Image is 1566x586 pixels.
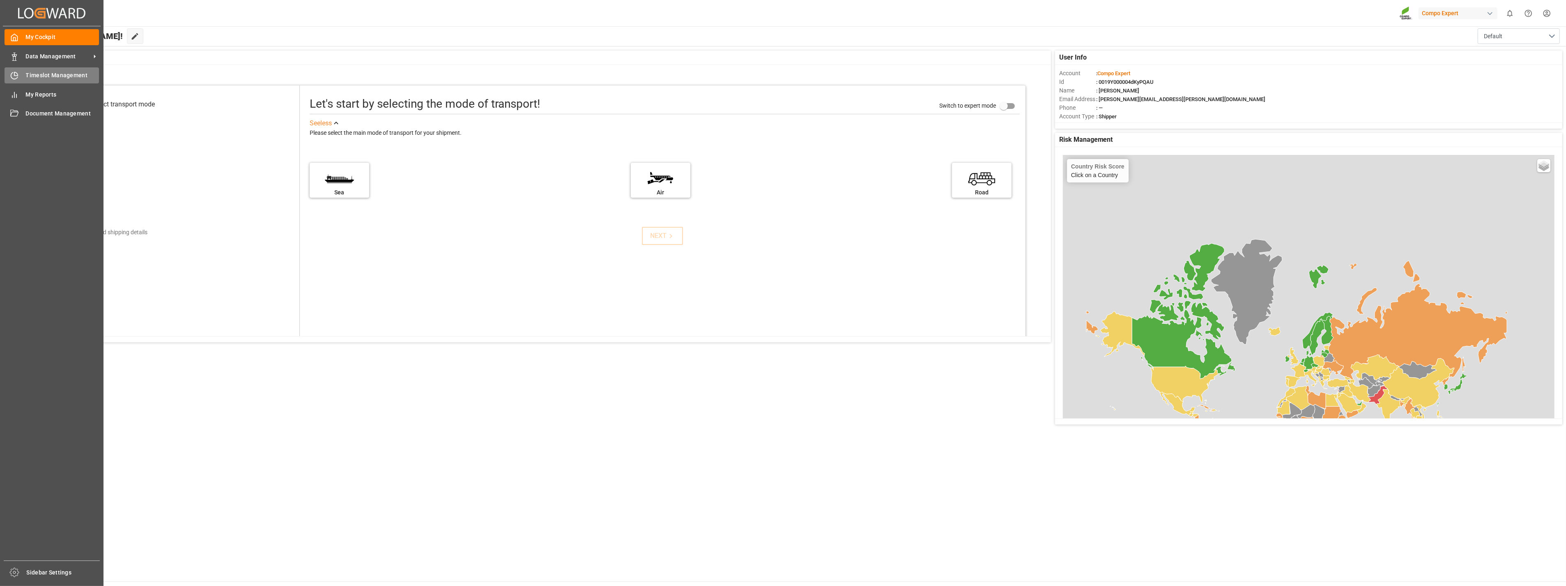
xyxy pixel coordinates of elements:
[26,90,99,99] span: My Reports
[1501,4,1519,23] button: show 0 new notifications
[1059,78,1096,86] span: Id
[5,29,99,45] a: My Cockpit
[1059,135,1113,145] span: Risk Management
[1519,4,1538,23] button: Help Center
[97,228,148,237] div: Add shipping details
[1419,7,1497,19] div: Compo Expert
[1059,112,1096,121] span: Account Type
[1096,113,1117,120] span: : Shipper
[5,86,99,102] a: My Reports
[1059,69,1096,78] span: Account
[939,102,996,109] span: Switch to expert mode
[956,188,1007,197] div: Road
[1537,159,1550,172] a: Layers
[310,95,540,113] div: Let's start by selecting the mode of transport!
[26,109,99,118] span: Document Management
[1059,95,1096,104] span: Email Address
[1484,32,1502,41] span: Default
[1096,96,1265,102] span: : [PERSON_NAME][EMAIL_ADDRESS][PERSON_NAME][DOMAIN_NAME]
[26,33,99,42] span: My Cockpit
[26,52,91,61] span: Data Management
[650,231,675,241] div: NEXT
[1096,105,1103,111] span: : —
[310,118,332,128] div: See less
[1097,70,1130,76] span: Compo Expert
[1096,79,1154,85] span: : 0019Y000004dKyPQAU
[1400,6,1413,21] img: Screenshot%202023-09-29%20at%2010.02.21.png_1712312052.png
[310,128,1020,138] div: Please select the main mode of transport for your shipment.
[635,188,686,197] div: Air
[314,188,365,197] div: Sea
[5,67,99,83] a: Timeslot Management
[1059,86,1096,95] span: Name
[642,227,683,245] button: NEXT
[5,106,99,122] a: Document Management
[26,71,99,80] span: Timeslot Management
[91,99,155,109] div: Select transport mode
[1071,163,1124,178] div: Click on a Country
[1478,28,1560,44] button: open menu
[1419,5,1501,21] button: Compo Expert
[1059,53,1087,62] span: User Info
[1096,70,1130,76] span: :
[1071,163,1124,170] h4: Country Risk Score
[1096,88,1139,94] span: : [PERSON_NAME]
[27,568,100,577] span: Sidebar Settings
[34,28,123,44] span: Hello [PERSON_NAME]!
[1059,104,1096,112] span: Phone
